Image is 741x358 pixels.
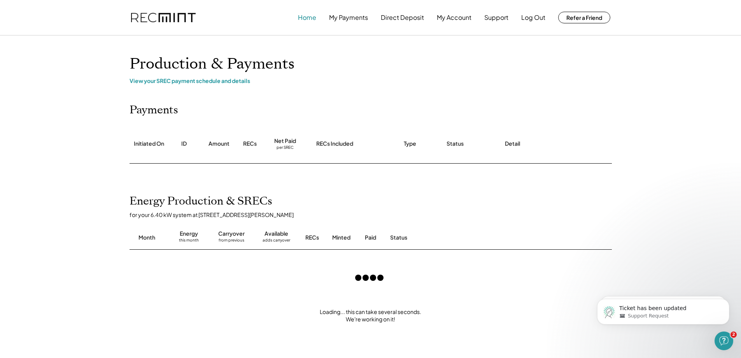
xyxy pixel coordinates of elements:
[274,137,296,145] div: Net Paid
[218,230,245,238] div: Carryover
[329,10,368,25] button: My Payments
[138,234,155,242] div: Month
[390,234,522,242] div: Status
[265,230,288,238] div: Available
[130,77,612,84] div: View your SREC payment schedule and details
[521,10,545,25] button: Log Out
[122,308,620,323] div: Loading... this can take several seconds. We're working on it!
[130,195,272,208] h2: Energy Production & SRECs
[447,140,464,148] div: Status
[730,332,737,338] span: 2
[505,140,520,148] div: Detail
[208,140,229,148] div: Amount
[130,55,612,73] h1: Production & Payments
[365,234,376,242] div: Paid
[332,234,350,242] div: Minted
[558,12,610,23] button: Refer a Friend
[263,238,290,245] div: adds carryover
[381,10,424,25] button: Direct Deposit
[219,238,244,245] div: from previous
[180,230,198,238] div: Energy
[179,238,199,245] div: this month
[130,211,620,218] div: for your 6.40 kW system at [STREET_ADDRESS][PERSON_NAME]
[715,332,733,350] iframe: Intercom live chat
[305,234,319,242] div: RECs
[585,282,741,337] iframe: Intercom notifications message
[437,10,471,25] button: My Account
[298,10,316,25] button: Home
[277,145,294,151] div: per SREC
[134,140,164,148] div: Initiated On
[243,140,257,148] div: RECs
[181,140,187,148] div: ID
[484,10,508,25] button: Support
[130,104,178,117] h2: Payments
[316,140,353,148] div: RECs Included
[404,140,416,148] div: Type
[131,13,196,23] img: recmint-logotype%403x.png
